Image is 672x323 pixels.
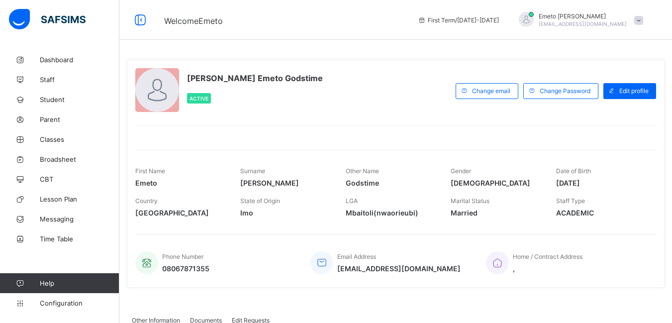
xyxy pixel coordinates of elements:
span: Change email [472,87,510,95]
span: Married [451,209,541,217]
span: Active [190,96,208,102]
span: Home / Contract Address [513,253,582,260]
span: Mbaitoli(nwaorieubi) [346,209,436,217]
span: Classes [40,135,119,143]
span: [PERSON_NAME] Emeto Godstime [187,73,323,83]
span: ACADEMIC [556,209,646,217]
span: LGA [346,197,358,205]
span: Imo [240,209,330,217]
span: Staff Type [556,197,585,205]
span: State of Origin [240,197,280,205]
span: [EMAIL_ADDRESS][DOMAIN_NAME] [539,21,627,27]
span: Student [40,96,119,104]
span: Configuration [40,299,119,307]
span: Other Name [346,167,379,175]
span: [PERSON_NAME] [240,179,330,187]
span: Messaging [40,215,119,223]
span: Phone Number [162,253,203,260]
span: Edit profile [619,87,649,95]
span: CBT [40,175,119,183]
span: Parent [40,115,119,123]
span: Marital Status [451,197,489,205]
span: First Name [135,167,165,175]
span: Country [135,197,158,205]
img: safsims [9,9,86,30]
span: Broadsheet [40,155,119,163]
span: Change Password [540,87,590,95]
span: Gender [451,167,471,175]
span: 08067871355 [162,264,209,273]
span: [DEMOGRAPHIC_DATA] [451,179,541,187]
span: Emeto [135,179,225,187]
span: [DATE] [556,179,646,187]
span: [GEOGRAPHIC_DATA] [135,209,225,217]
div: EmetoAusten [509,12,648,28]
span: Surname [240,167,265,175]
span: Godstime [346,179,436,187]
span: Date of Birth [556,167,591,175]
span: Staff [40,76,119,84]
span: Help [40,279,119,287]
span: Welcome Emeto [164,16,223,26]
span: Emeto [PERSON_NAME] [539,12,627,20]
span: Dashboard [40,56,119,64]
span: [EMAIL_ADDRESS][DOMAIN_NAME] [337,264,461,273]
span: session/term information [418,16,499,24]
span: Time Table [40,235,119,243]
span: Lesson Plan [40,195,119,203]
span: , [513,264,582,273]
span: Email Address [337,253,376,260]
